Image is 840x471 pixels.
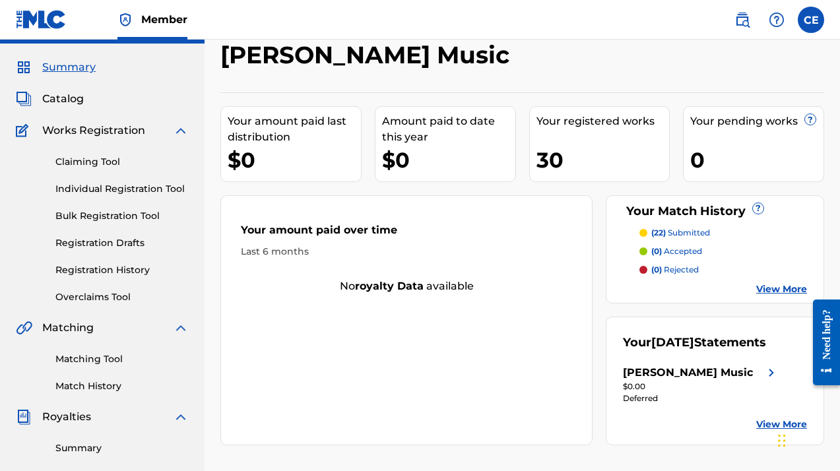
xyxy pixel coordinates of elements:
[16,59,32,75] img: Summary
[651,228,666,237] span: (22)
[651,245,702,257] p: accepted
[355,280,424,292] strong: royalty data
[16,91,32,107] img: Catalog
[55,379,189,393] a: Match History
[623,392,779,404] div: Deferred
[228,145,361,175] div: $0
[42,320,94,336] span: Matching
[16,59,96,75] a: SummarySummary
[536,145,670,175] div: 30
[55,290,189,304] a: Overclaims Tool
[55,441,189,455] a: Summary
[729,7,756,33] a: Public Search
[778,421,786,460] div: Drag
[734,12,750,28] img: search
[805,114,816,125] span: ?
[651,227,710,239] p: submitted
[536,113,670,129] div: Your registered works
[623,203,807,220] div: Your Match History
[639,245,807,257] a: (0) accepted
[42,123,145,139] span: Works Registration
[651,264,699,276] p: rejected
[756,418,807,431] a: View More
[623,381,779,392] div: $0.00
[623,365,779,404] a: [PERSON_NAME] Musicright chevron icon$0.00Deferred
[241,245,572,259] div: Last 6 months
[55,263,189,277] a: Registration History
[16,91,84,107] a: CatalogCatalog
[651,335,694,350] span: [DATE]
[16,10,67,29] img: MLC Logo
[173,123,189,139] img: expand
[55,352,189,366] a: Matching Tool
[55,236,189,250] a: Registration Drafts
[753,203,763,214] span: ?
[241,222,572,245] div: Your amount paid over time
[16,320,32,336] img: Matching
[690,113,824,129] div: Your pending works
[763,365,779,381] img: right chevron icon
[651,246,662,256] span: (0)
[220,40,516,70] h2: [PERSON_NAME] Music
[16,409,32,425] img: Royalties
[16,123,33,139] img: Works Registration
[173,320,189,336] img: expand
[623,334,766,352] div: Your Statements
[382,145,515,175] div: $0
[774,408,840,471] iframe: Chat Widget
[228,113,361,145] div: Your amount paid last distribution
[141,12,187,27] span: Member
[639,227,807,239] a: (22) submitted
[173,409,189,425] img: expand
[756,282,807,296] a: View More
[55,155,189,169] a: Claiming Tool
[42,59,96,75] span: Summary
[690,145,824,175] div: 0
[798,7,824,33] div: User Menu
[117,12,133,28] img: Top Rightsholder
[769,12,785,28] img: help
[55,209,189,223] a: Bulk Registration Tool
[42,91,84,107] span: Catalog
[55,182,189,196] a: Individual Registration Tool
[803,286,840,399] iframe: Resource Center
[382,113,515,145] div: Amount paid to date this year
[42,409,91,425] span: Royalties
[639,264,807,276] a: (0) rejected
[763,7,790,33] div: Help
[651,265,662,274] span: (0)
[623,365,753,381] div: [PERSON_NAME] Music
[221,278,592,294] div: No available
